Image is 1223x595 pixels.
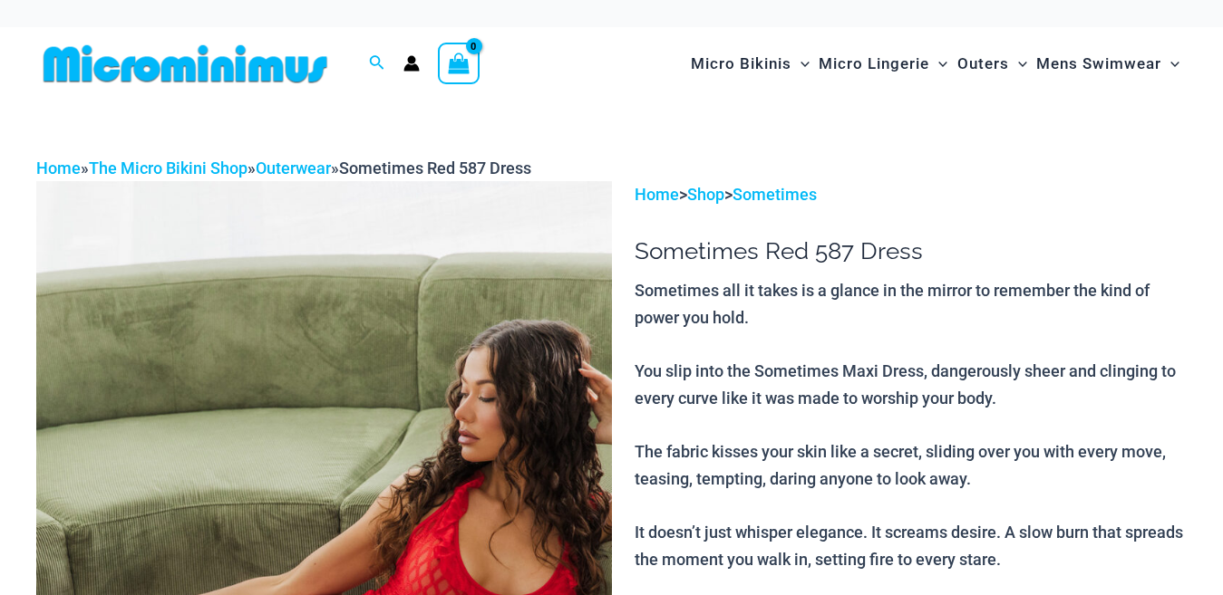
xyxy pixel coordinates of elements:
[635,237,1187,265] h1: Sometimes Red 587 Dress
[256,158,331,178] a: Outerwear
[438,43,480,84] a: View Shopping Cart, empty
[36,158,81,178] a: Home
[819,41,929,87] span: Micro Lingerie
[1009,41,1027,87] span: Menu Toggle
[1032,36,1184,91] a: Mens SwimwearMenu ToggleMenu Toggle
[403,55,420,72] a: Account icon link
[691,41,791,87] span: Micro Bikinis
[635,185,679,204] a: Home
[89,158,248,178] a: The Micro Bikini Shop
[791,41,810,87] span: Menu Toggle
[1036,41,1161,87] span: Mens Swimwear
[814,36,952,91] a: Micro LingerieMenu ToggleMenu Toggle
[733,185,817,204] a: Sometimes
[684,34,1187,94] nav: Site Navigation
[369,53,385,75] a: Search icon link
[1161,41,1179,87] span: Menu Toggle
[339,158,531,178] span: Sometimes Red 587 Dress
[957,41,1009,87] span: Outers
[36,158,531,178] span: » » »
[953,36,1032,91] a: OutersMenu ToggleMenu Toggle
[929,41,947,87] span: Menu Toggle
[635,181,1187,208] p: > >
[686,36,814,91] a: Micro BikinisMenu ToggleMenu Toggle
[687,185,724,204] a: Shop
[36,43,335,84] img: MM SHOP LOGO FLAT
